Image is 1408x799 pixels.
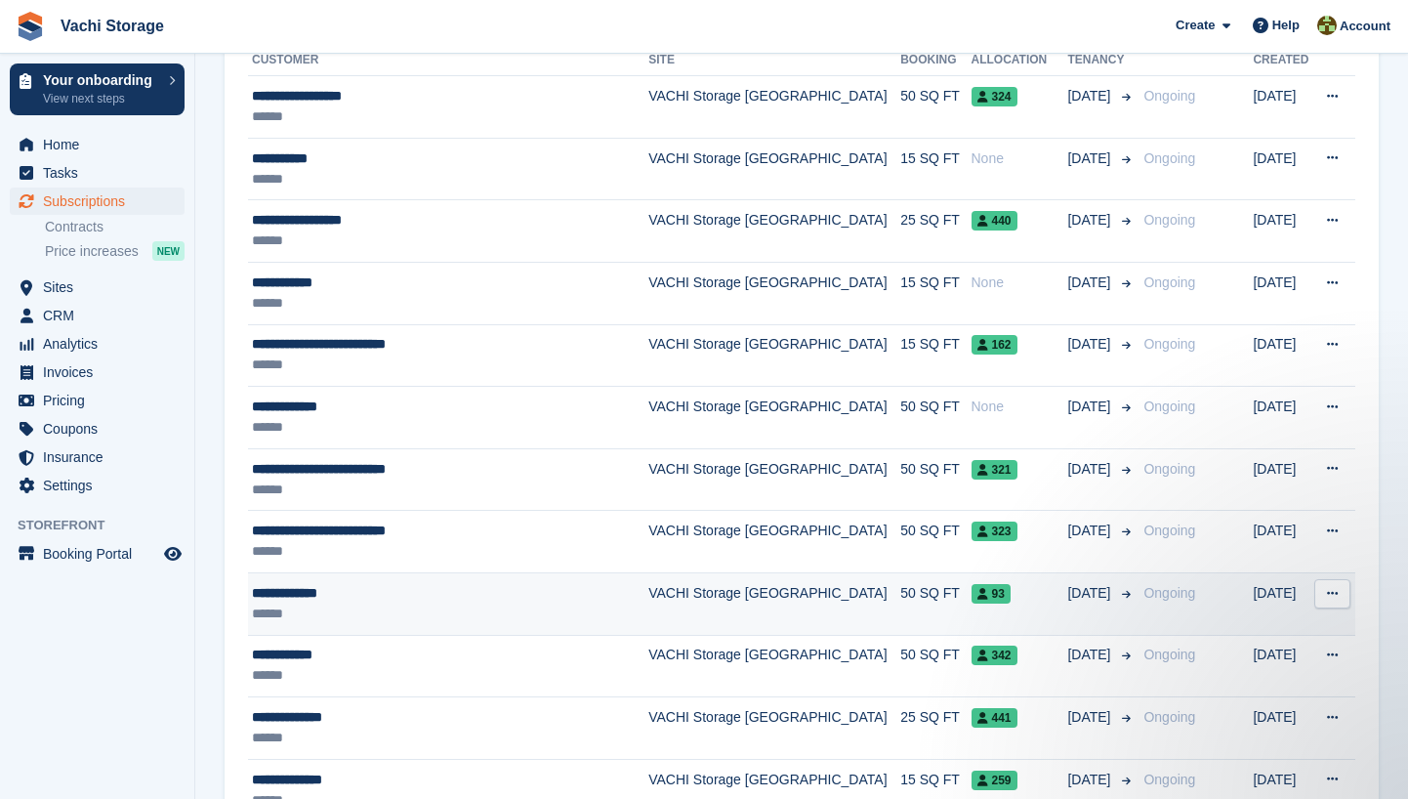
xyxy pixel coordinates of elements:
[1067,210,1114,231] span: [DATE]
[43,188,160,215] span: Subscriptions
[1143,88,1195,104] span: Ongoing
[1143,150,1195,166] span: Ongoing
[900,635,971,697] td: 50 SQ FT
[1067,334,1114,355] span: [DATE]
[1253,200,1311,263] td: [DATE]
[972,273,1068,293] div: None
[248,45,648,76] th: Customer
[43,387,160,414] span: Pricing
[648,262,900,324] td: VACHI Storage [GEOGRAPHIC_DATA]
[10,443,185,471] a: menu
[43,540,160,568] span: Booking Portal
[10,63,185,115] a: Your onboarding View next steps
[1067,86,1114,106] span: [DATE]
[1143,709,1195,725] span: Ongoing
[161,542,185,566] a: Preview store
[900,45,971,76] th: Booking
[1340,17,1390,36] span: Account
[1143,336,1195,352] span: Ongoing
[43,159,160,187] span: Tasks
[972,460,1017,480] span: 321
[10,540,185,568] a: menu
[43,330,160,357] span: Analytics
[1317,16,1337,35] img: Anete Gre
[900,387,971,449] td: 50 SQ FT
[972,584,1011,604] span: 93
[43,273,160,301] span: Sites
[1253,324,1311,387] td: [DATE]
[53,10,172,42] a: Vachi Storage
[900,324,971,387] td: 15 SQ FT
[10,131,185,158] a: menu
[1253,138,1311,200] td: [DATE]
[972,397,1068,417] div: None
[45,242,139,261] span: Price increases
[43,302,160,329] span: CRM
[972,335,1017,355] span: 162
[972,522,1017,541] span: 323
[10,358,185,386] a: menu
[1067,459,1114,480] span: [DATE]
[1067,583,1114,604] span: [DATE]
[900,200,971,263] td: 25 SQ FT
[648,511,900,573] td: VACHI Storage [GEOGRAPHIC_DATA]
[648,324,900,387] td: VACHI Storage [GEOGRAPHIC_DATA]
[972,708,1017,728] span: 441
[972,771,1017,790] span: 259
[1067,45,1136,76] th: Tenancy
[900,572,971,635] td: 50 SQ FT
[972,211,1017,231] span: 440
[1253,635,1311,697] td: [DATE]
[648,697,900,760] td: VACHI Storage [GEOGRAPHIC_DATA]
[648,45,900,76] th: Site
[10,188,185,215] a: menu
[1253,387,1311,449] td: [DATE]
[1067,148,1114,169] span: [DATE]
[1067,521,1114,541] span: [DATE]
[16,12,45,41] img: stora-icon-8386f47178a22dfd0bd8f6a31ec36ba5ce8667c1dd55bd0f319d3a0aa187defe.svg
[43,131,160,158] span: Home
[10,273,185,301] a: menu
[648,387,900,449] td: VACHI Storage [GEOGRAPHIC_DATA]
[1143,212,1195,228] span: Ongoing
[648,635,900,697] td: VACHI Storage [GEOGRAPHIC_DATA]
[648,76,900,139] td: VACHI Storage [GEOGRAPHIC_DATA]
[1143,399,1195,414] span: Ongoing
[43,90,159,107] p: View next steps
[43,443,160,471] span: Insurance
[1143,523,1195,538] span: Ongoing
[1253,448,1311,511] td: [DATE]
[1143,585,1195,601] span: Ongoing
[43,358,160,386] span: Invoices
[900,76,971,139] td: 50 SQ FT
[1253,572,1311,635] td: [DATE]
[1272,16,1300,35] span: Help
[1253,76,1311,139] td: [DATE]
[45,218,185,236] a: Contracts
[43,472,160,499] span: Settings
[10,415,185,442] a: menu
[1176,16,1215,35] span: Create
[1253,511,1311,573] td: [DATE]
[1143,274,1195,290] span: Ongoing
[1067,273,1114,293] span: [DATE]
[10,302,185,329] a: menu
[648,572,900,635] td: VACHI Storage [GEOGRAPHIC_DATA]
[1067,770,1114,790] span: [DATE]
[1253,262,1311,324] td: [DATE]
[972,87,1017,106] span: 324
[43,415,160,442] span: Coupons
[972,45,1068,76] th: Allocation
[1067,645,1114,665] span: [DATE]
[10,472,185,499] a: menu
[45,240,185,262] a: Price increases NEW
[900,511,971,573] td: 50 SQ FT
[1143,647,1195,662] span: Ongoing
[1067,707,1114,728] span: [DATE]
[648,448,900,511] td: VACHI Storage [GEOGRAPHIC_DATA]
[900,697,971,760] td: 25 SQ FT
[1143,461,1195,477] span: Ongoing
[1067,397,1114,417] span: [DATE]
[152,241,185,261] div: NEW
[1253,45,1311,76] th: Created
